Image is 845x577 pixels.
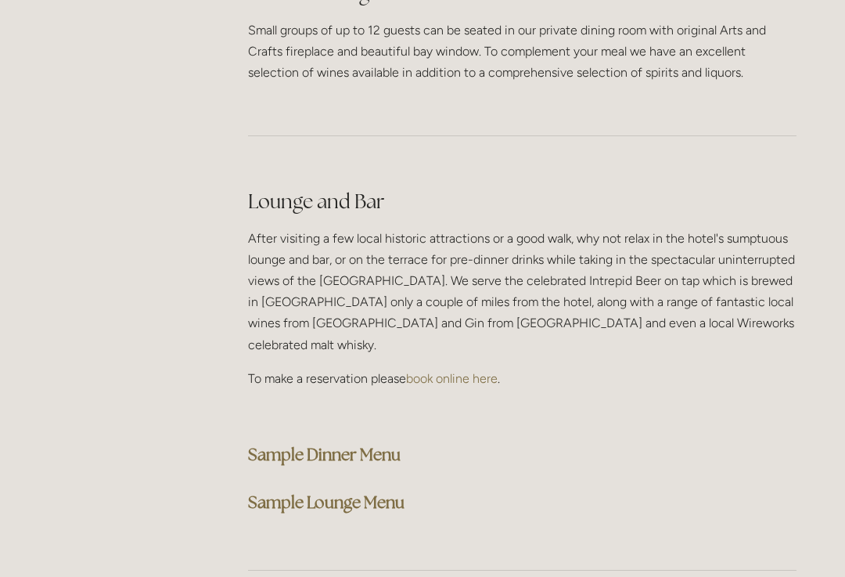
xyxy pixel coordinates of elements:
a: Sample Lounge Menu [248,492,405,513]
p: After visiting a few local historic attractions or a good walk, why not relax in the hotel's sump... [248,228,796,355]
a: Sample Dinner Menu [248,444,401,465]
a: book online here [406,371,498,386]
p: Small groups of up to 12 guests can be seated in our private dining room with original Arts and C... [248,20,796,84]
h2: Lounge and Bar [248,188,796,215]
p: To make a reservation please . [248,368,796,389]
